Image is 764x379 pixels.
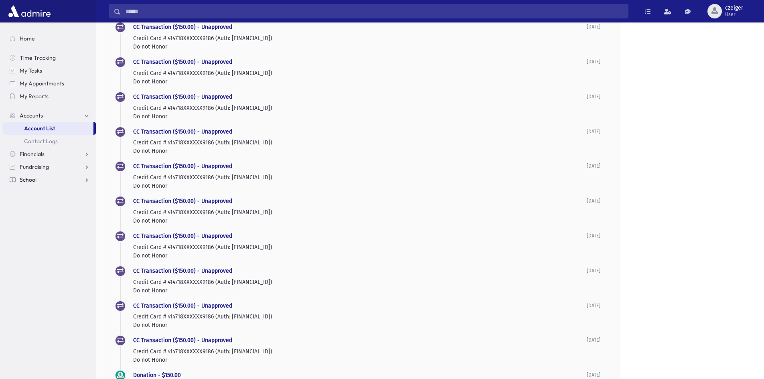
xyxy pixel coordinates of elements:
input: Search [121,4,628,18]
p: Do not Honor [133,217,587,225]
a: Donation - $150.00 [133,372,181,379]
a: My Tasks [3,64,96,77]
a: CC Transaction ($150.00) - Unapproved [133,198,232,205]
span: [DATE] [587,129,600,134]
p: Do not Honor [133,112,587,121]
span: My Appointments [20,80,64,87]
span: Fundraising [20,163,49,170]
span: Account List [24,125,55,132]
p: Credit Card # 414718XXXXXX9186 (Auth: [FINANCIAL_ID]) [133,243,587,251]
p: Do not Honor [133,77,587,86]
span: School [20,176,36,183]
a: Fundraising [3,160,96,173]
span: My Tasks [20,67,42,74]
span: User [725,11,743,18]
span: [DATE] [587,198,600,204]
a: My Reports [3,90,96,103]
p: Do not Honor [133,286,587,295]
span: [DATE] [587,303,600,308]
p: Do not Honor [133,147,587,155]
span: Time Tracking [20,54,56,61]
a: CC Transaction ($150.00) - Unapproved [133,302,232,309]
p: Do not Honor [133,356,587,364]
a: CC Transaction ($150.00) - Unapproved [133,24,232,30]
span: [DATE] [587,163,600,169]
span: [DATE] [587,372,600,378]
span: [DATE] [587,233,600,239]
span: [DATE] [587,24,600,30]
a: Time Tracking [3,51,96,64]
span: [DATE] [587,94,600,99]
a: Contact Logs [3,135,96,148]
p: Do not Honor [133,43,587,51]
span: [DATE] [587,59,600,65]
a: Financials [3,148,96,160]
p: Credit Card # 414718XXXXXX9186 (Auth: [FINANCIAL_ID]) [133,208,587,217]
p: Credit Card # 414718XXXXXX9186 (Auth: [FINANCIAL_ID]) [133,138,587,147]
p: Credit Card # 414718XXXXXX9186 (Auth: [FINANCIAL_ID]) [133,104,587,112]
a: CC Transaction ($150.00) - Unapproved [133,59,232,65]
a: CC Transaction ($150.00) - Unapproved [133,337,232,344]
p: Credit Card # 414718XXXXXX9186 (Auth: [FINANCIAL_ID]) [133,173,587,182]
span: Home [20,35,35,42]
span: [DATE] [587,337,600,343]
a: Account List [3,122,93,135]
p: Do not Honor [133,182,587,190]
a: CC Transaction ($150.00) - Unapproved [133,93,232,100]
span: [DATE] [587,268,600,274]
span: czeiger [725,5,743,11]
p: Credit Card # 414718XXXXXX9186 (Auth: [FINANCIAL_ID]) [133,312,587,321]
p: Credit Card # 414718XXXXXX9186 (Auth: [FINANCIAL_ID]) [133,69,587,77]
span: Contact Logs [24,138,58,145]
a: CC Transaction ($150.00) - Unapproved [133,268,232,274]
a: School [3,173,96,186]
p: Do not Honor [133,251,587,260]
span: Accounts [20,112,43,119]
a: My Appointments [3,77,96,90]
p: Credit Card # 414718XXXXXX9186 (Auth: [FINANCIAL_ID]) [133,34,587,43]
a: CC Transaction ($150.00) - Unapproved [133,233,232,239]
span: Financials [20,150,45,158]
p: Credit Card # 414718XXXXXX9186 (Auth: [FINANCIAL_ID]) [133,347,587,356]
a: CC Transaction ($150.00) - Unapproved [133,163,232,170]
a: Home [3,32,96,45]
span: My Reports [20,93,49,100]
a: Accounts [3,109,96,122]
img: AdmirePro [6,3,53,19]
p: Do not Honor [133,321,587,329]
p: Credit Card # 414718XXXXXX9186 (Auth: [FINANCIAL_ID]) [133,278,587,286]
a: CC Transaction ($150.00) - Unapproved [133,128,232,135]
